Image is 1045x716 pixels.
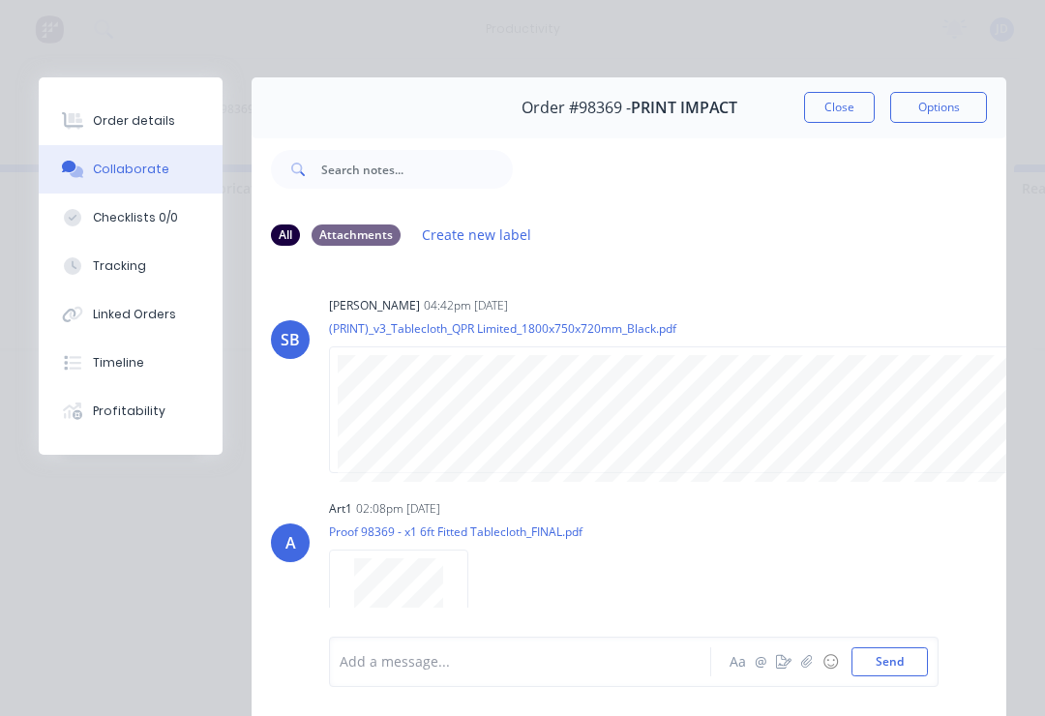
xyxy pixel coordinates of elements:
[271,224,300,246] div: All
[281,328,300,351] div: SB
[39,339,223,387] button: Timeline
[93,403,165,420] div: Profitability
[39,194,223,242] button: Checklists 0/0
[39,97,223,145] button: Order details
[39,290,223,339] button: Linked Orders
[93,112,175,130] div: Order details
[726,650,749,673] button: Aa
[412,222,542,248] button: Create new label
[819,650,842,673] button: ☺
[356,500,440,518] div: 02:08pm [DATE]
[39,145,223,194] button: Collaborate
[329,523,582,540] p: Proof 98369 - x1 6ft Fitted Tablecloth_FINAL.pdf
[39,242,223,290] button: Tracking
[522,99,631,117] span: Order #98369 -
[424,297,508,314] div: 04:42pm [DATE]
[321,150,513,189] input: Search notes...
[851,647,928,676] button: Send
[312,224,401,246] div: Attachments
[631,99,737,117] span: PRINT IMPACT
[93,306,176,323] div: Linked Orders
[93,257,146,275] div: Tracking
[93,209,178,226] div: Checklists 0/0
[39,387,223,435] button: Profitability
[93,161,169,178] div: Collaborate
[329,500,352,518] div: art1
[285,531,296,554] div: A
[329,297,420,314] div: [PERSON_NAME]
[804,92,875,123] button: Close
[749,650,772,673] button: @
[890,92,987,123] button: Options
[93,354,144,372] div: Timeline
